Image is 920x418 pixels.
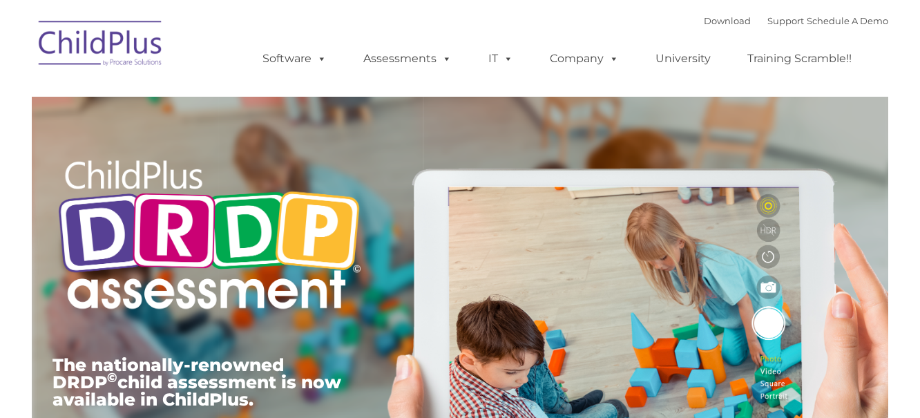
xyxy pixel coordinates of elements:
img: ChildPlus by Procare Solutions [32,11,170,80]
span: The nationally-renowned DRDP child assessment is now available in ChildPlus. [52,354,341,410]
a: Schedule A Demo [807,15,888,26]
img: Copyright - DRDP Logo Light [52,142,366,332]
a: University [642,45,725,73]
a: Support [767,15,804,26]
a: IT [475,45,527,73]
a: Company [536,45,633,73]
a: Training Scramble!! [734,45,865,73]
a: Assessments [349,45,466,73]
font: | [704,15,888,26]
a: Software [249,45,341,73]
sup: © [107,370,117,386]
a: Download [704,15,751,26]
